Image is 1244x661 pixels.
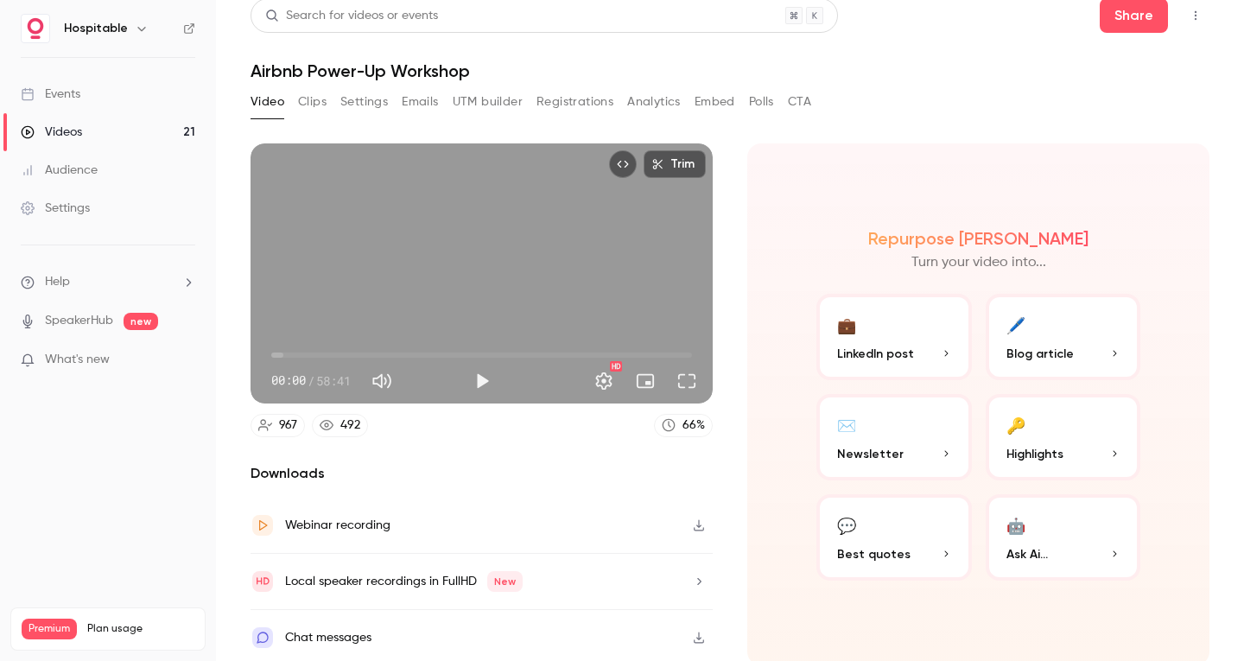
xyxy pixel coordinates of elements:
[251,88,284,116] button: Video
[1006,445,1063,463] span: Highlights
[986,294,1141,380] button: 🖊️Blog article
[285,571,523,592] div: Local speaker recordings in FullHD
[271,372,351,390] div: 00:00
[536,88,613,116] button: Registrations
[298,88,327,116] button: Clips
[587,364,621,398] button: Settings
[251,60,1209,81] h1: Airbnb Power-Up Workshop
[1006,411,1025,438] div: 🔑
[868,228,1088,249] h2: Repurpose [PERSON_NAME]
[124,313,158,330] span: new
[87,622,194,636] span: Plan usage
[610,361,622,372] div: HD
[45,273,70,291] span: Help
[285,627,371,648] div: Chat messages
[654,414,713,437] a: 66%
[682,416,705,435] div: 66 %
[837,411,856,438] div: ✉️
[749,88,774,116] button: Polls
[279,416,297,435] div: 967
[816,494,972,581] button: 💬Best quotes
[251,414,305,437] a: 967
[45,351,110,369] span: What's new
[1006,545,1048,563] span: Ask Ai...
[22,15,49,42] img: Hospitable
[628,364,663,398] button: Turn on miniplayer
[695,88,735,116] button: Embed
[644,150,706,178] button: Trim
[487,571,523,592] span: New
[21,86,80,103] div: Events
[816,294,972,380] button: 💼LinkedIn post
[986,394,1141,480] button: 🔑Highlights
[816,394,972,480] button: ✉️Newsletter
[837,345,914,363] span: LinkedIn post
[837,512,856,538] div: 💬
[911,252,1046,273] p: Turn your video into...
[670,364,704,398] button: Full screen
[986,494,1141,581] button: 🤖Ask Ai...
[1006,512,1025,538] div: 🤖
[271,372,306,390] span: 00:00
[402,88,438,116] button: Emails
[1006,345,1074,363] span: Blog article
[316,372,351,390] span: 58:41
[837,445,904,463] span: Newsletter
[365,364,399,398] button: Mute
[340,88,388,116] button: Settings
[340,416,360,435] div: 492
[788,88,811,116] button: CTA
[22,619,77,639] span: Premium
[837,311,856,338] div: 💼
[64,20,128,37] h6: Hospitable
[45,312,113,330] a: SpeakerHub
[265,7,438,25] div: Search for videos or events
[453,88,523,116] button: UTM builder
[251,463,713,484] h2: Downloads
[1182,2,1209,29] button: Top Bar Actions
[1006,311,1025,338] div: 🖊️
[308,372,314,390] span: /
[21,162,98,179] div: Audience
[837,545,911,563] span: Best quotes
[465,364,499,398] button: Play
[609,150,637,178] button: Embed video
[21,124,82,141] div: Videos
[312,414,368,437] a: 492
[627,88,681,116] button: Analytics
[175,353,195,368] iframe: Noticeable Trigger
[21,273,195,291] li: help-dropdown-opener
[285,515,390,536] div: Webinar recording
[21,200,90,217] div: Settings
